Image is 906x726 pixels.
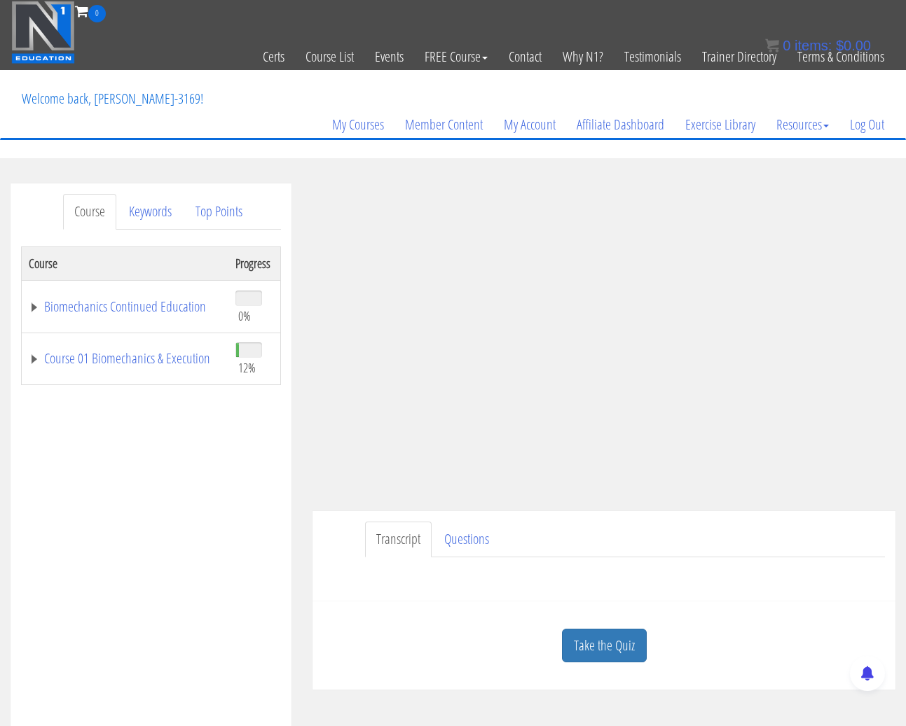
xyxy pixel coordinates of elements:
img: icon11.png [765,39,779,53]
a: 0 items: $0.00 [765,38,871,53]
a: Log Out [839,91,895,158]
a: Course 01 Biomechanics & Execution [29,351,221,365]
a: Course [63,194,116,230]
span: 0 [88,5,106,22]
a: 0 [75,1,106,20]
a: Why N1? [552,22,614,91]
a: Affiliate Dashboard [566,91,675,158]
span: 12% [238,360,256,375]
a: My Courses [322,91,394,158]
a: Testimonials [614,22,692,91]
span: 0% [238,308,251,323]
span: $ [836,38,844,53]
a: Transcript [365,522,432,557]
span: items: [795,38,832,53]
a: Member Content [394,91,493,158]
a: Keywords [118,194,183,230]
img: n1-education [11,1,75,64]
a: FREE Course [414,22,498,91]
a: Top Points [184,194,254,230]
a: Events [364,22,414,91]
a: Exercise Library [675,91,766,158]
span: 0 [783,38,790,53]
a: Questions [433,522,500,557]
a: Terms & Conditions [787,22,895,91]
a: Contact [498,22,552,91]
a: Certs [252,22,295,91]
th: Course [22,246,228,280]
th: Progress [228,246,281,280]
a: Resources [766,91,839,158]
a: Biomechanics Continued Education [29,300,221,314]
a: Take the Quiz [562,629,647,663]
bdi: 0.00 [836,38,871,53]
a: Course List [295,22,364,91]
a: Trainer Directory [692,22,787,91]
p: Welcome back, [PERSON_NAME]-3169! [11,71,214,127]
a: My Account [493,91,566,158]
